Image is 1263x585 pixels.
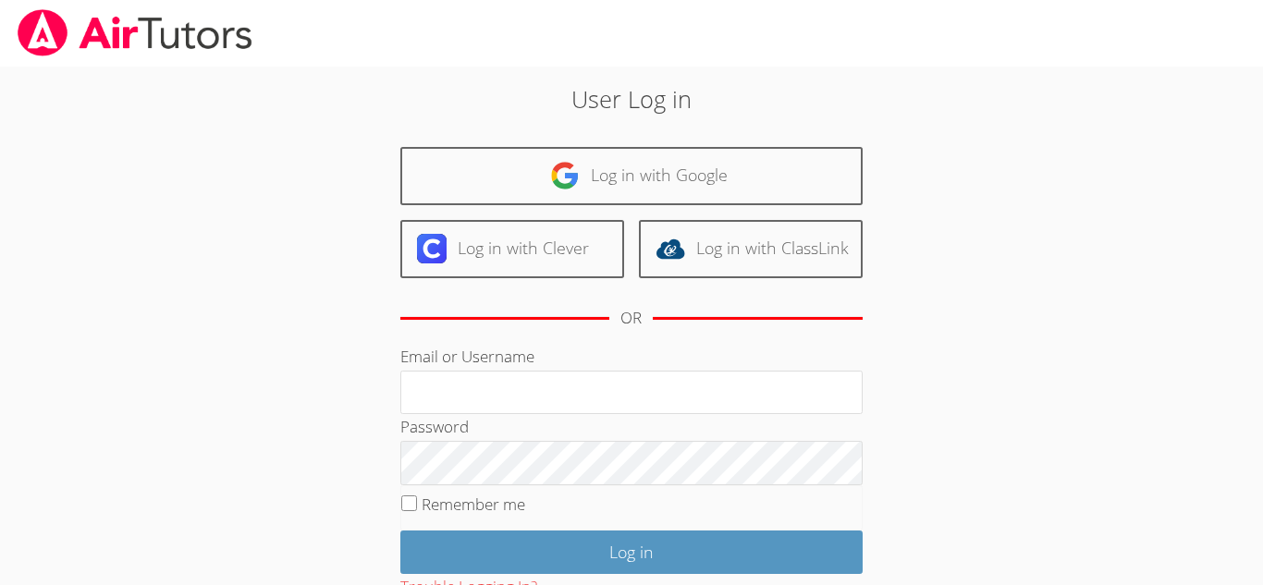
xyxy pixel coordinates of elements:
h2: User Log in [290,81,973,116]
a: Log in with ClassLink [639,220,863,278]
img: google-logo-50288ca7cdecda66e5e0955fdab243c47b7ad437acaf1139b6f446037453330a.svg [550,161,580,190]
label: Password [400,416,469,437]
a: Log in with Google [400,147,863,205]
label: Remember me [422,494,525,515]
img: airtutors_banner-c4298cdbf04f3fff15de1276eac7730deb9818008684d7c2e4769d2f7ddbe033.png [16,9,254,56]
a: Log in with Clever [400,220,624,278]
img: classlink-logo-d6bb404cc1216ec64c9a2012d9dc4662098be43eaf13dc465df04b49fa7ab582.svg [656,234,685,263]
div: OR [620,305,642,332]
label: Email or Username [400,346,534,367]
img: clever-logo-6eab21bc6e7a338710f1a6ff85c0baf02591cd810cc4098c63d3a4b26e2feb20.svg [417,234,447,263]
input: Log in [400,530,863,574]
